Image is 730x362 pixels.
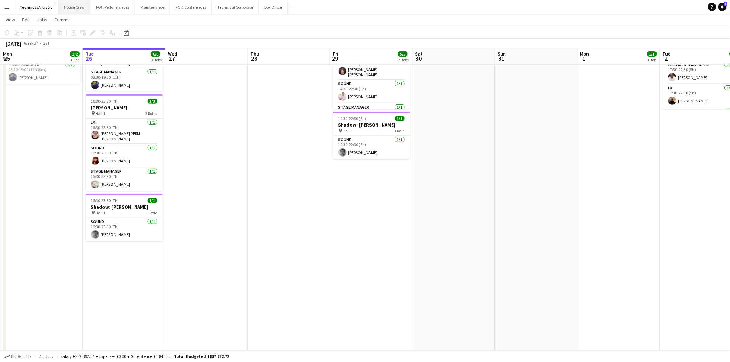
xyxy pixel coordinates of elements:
div: 2 Jobs [398,57,409,62]
app-card-role: LX1/116:30-23:30 (7h)[PERSON_NAME] PERM [PERSON_NAME] [86,119,163,144]
app-card-role: Sound1/114:30-22:30 (8h)[PERSON_NAME] [333,136,410,159]
app-card-role: Sound1/114:30-22:30 (8h)[PERSON_NAME] [333,80,410,103]
span: 1/1 [395,116,405,121]
button: Box Office [259,0,288,14]
a: Comms [51,15,72,24]
span: 16:30-23:30 (7h) [91,99,119,104]
span: Thu [250,51,259,57]
span: 5/5 [398,51,408,57]
span: 1 Role [395,128,405,133]
h3: [PERSON_NAME] [86,104,163,111]
span: Comms [54,17,70,23]
span: Sat [415,51,423,57]
span: 16:30-23:30 (7h) [91,198,119,203]
app-job-card: 16:30-23:30 (7h)1/1Shadow: [PERSON_NAME] Hall 11 RoleSound1/116:30-23:30 (7h)[PERSON_NAME] [86,194,163,241]
div: Salary £882 392.17 + Expenses £0.00 + Subsistence £4 840.55 = [60,354,229,359]
span: 31 [497,54,506,62]
app-job-card: 14:30-22:30 (8h)1/1Shadow: [PERSON_NAME] Hall 11 RoleSound1/114:30-22:30 (8h)[PERSON_NAME] [333,112,410,159]
span: 2/2 [70,51,80,57]
span: Mon [580,51,589,57]
app-card-role: Stage Manager1/116:30-23:30 (7h)[PERSON_NAME] [86,168,163,191]
app-card-role: Sound1/114:30-22:30 (8h)[PERSON_NAME] [PERSON_NAME] [333,54,410,80]
button: Budgeted [3,353,32,360]
app-job-card: 16:30-23:30 (7h)3/3[PERSON_NAME] Hall 13 RolesLX1/116:30-23:30 (7h)[PERSON_NAME] PERM [PERSON_NAM... [86,94,163,191]
a: Jobs [34,15,50,24]
button: Technical Corporate [212,0,259,14]
span: Tue [86,51,94,57]
app-card-role: Stage Manager1/106:30-19:00 (12h30m)[PERSON_NAME] [3,61,80,84]
span: 26 [85,54,94,62]
span: 1/1 [647,51,657,57]
app-card-role: Stage Manager1/1 [333,103,410,127]
div: [DATE] [6,40,21,47]
div: 1 Job [648,57,657,62]
span: 1 [724,2,727,6]
button: FOH Performances [90,0,135,14]
span: 1 Role [147,210,157,215]
span: View [6,17,15,23]
span: Fri [333,51,338,57]
span: 25 [2,54,12,62]
div: BST [43,41,50,46]
span: 27 [167,54,177,62]
a: 1 [718,3,727,11]
span: 28 [249,54,259,62]
a: View [3,15,18,24]
span: Budgeted [11,354,31,359]
span: Wed [168,51,177,57]
h3: Shadow: [PERSON_NAME] [333,122,410,128]
span: Hall 1 [96,210,106,215]
button: Technical Artistic [14,0,58,14]
div: 3 Jobs [151,57,162,62]
span: 6/6 [151,51,160,57]
span: Week 34 [23,41,40,46]
span: Tue [663,51,671,57]
span: 2 [662,54,671,62]
app-card-role: Sound1/116:30-23:30 (7h)[PERSON_NAME] [86,218,163,241]
span: 3 Roles [146,111,157,116]
span: 1/1 [148,198,157,203]
span: Total Budgeted £887 232.72 [174,354,229,359]
app-card-role: Sound1/116:30-23:30 (7h)[PERSON_NAME] [86,144,163,168]
app-card-role: Stage Manager1/108:30-19:30 (11h)[PERSON_NAME] [86,68,163,92]
button: House Crew [58,0,90,14]
span: Jobs [37,17,47,23]
button: Maintenance [135,0,170,14]
span: 14:30-22:30 (8h) [338,116,366,121]
span: Hall 1 [96,111,106,116]
span: Mon [3,51,12,57]
span: 1 [579,54,589,62]
h3: Shadow: [PERSON_NAME] [86,204,163,210]
span: Hall 1 [343,128,353,133]
span: Edit [22,17,30,23]
div: 1 Job [70,57,79,62]
span: 30 [414,54,423,62]
span: Sun [498,51,506,57]
button: FOH Conferences [170,0,212,14]
span: All jobs [38,354,55,359]
a: Edit [19,15,33,24]
span: 29 [332,54,338,62]
span: 3/3 [148,99,157,104]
